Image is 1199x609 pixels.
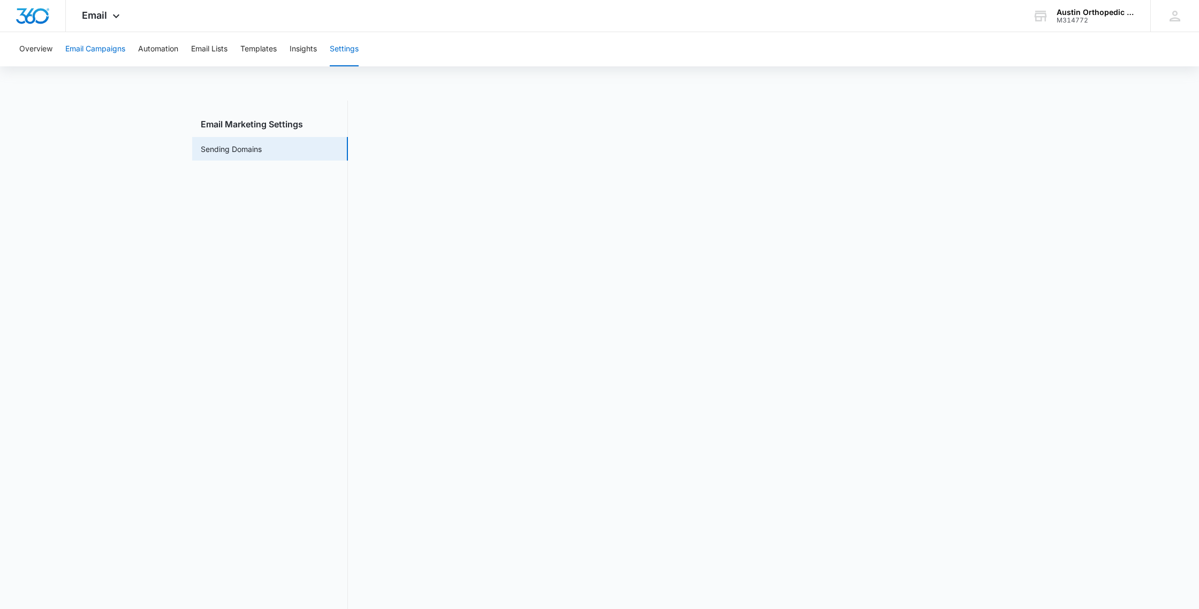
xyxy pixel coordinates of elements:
button: Overview [19,32,52,66]
div: account id [1057,17,1135,24]
a: Sending Domains [201,143,262,155]
button: Automation [138,32,178,66]
button: Templates [240,32,277,66]
div: account name [1057,8,1135,17]
button: Email Campaigns [65,32,125,66]
button: Email Lists [191,32,227,66]
button: Settings [330,32,359,66]
h3: Email Marketing Settings [192,118,348,131]
span: Email [82,10,107,21]
button: Insights [290,32,317,66]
